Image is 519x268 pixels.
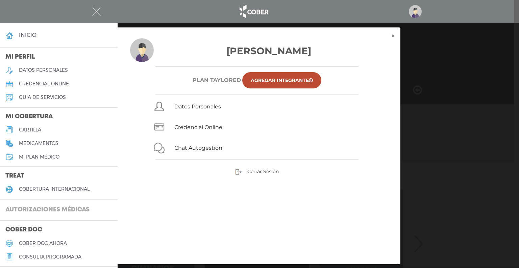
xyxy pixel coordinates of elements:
[174,145,222,151] a: Chat Autogestión
[235,168,242,175] img: sign-out.png
[19,95,66,100] h5: guía de servicios
[130,38,154,62] img: profile-placeholder.svg
[19,81,69,87] h5: credencial online
[386,27,400,44] button: ×
[235,168,279,174] a: Cerrar Sesión
[19,67,68,73] h5: datos personales
[19,32,36,38] h4: inicio
[19,154,59,160] h5: Mi plan médico
[236,3,271,20] img: logo_cober_home-white.png
[19,241,67,246] h5: Cober doc ahora
[130,44,384,58] h3: [PERSON_NAME]
[174,103,221,110] a: Datos Personales
[19,254,81,260] h5: consulta programada
[242,72,321,88] a: Agregar Integrante
[19,186,90,192] h5: cobertura internacional
[193,77,241,83] h6: Plan TAYLORED
[92,7,101,16] img: Cober_menu-close-white.svg
[174,124,222,130] a: Credencial Online
[409,5,422,18] img: profile-placeholder.svg
[19,141,58,146] h5: medicamentos
[247,168,279,174] span: Cerrar Sesión
[19,127,41,133] h5: cartilla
